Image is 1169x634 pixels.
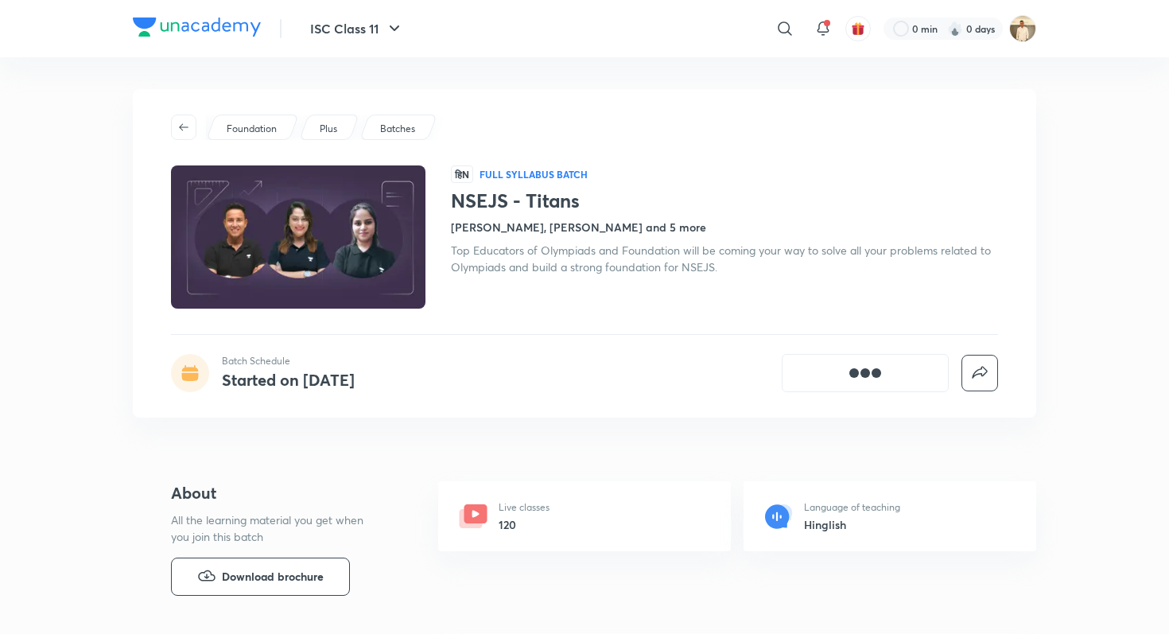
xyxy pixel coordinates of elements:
a: Plus [317,122,340,136]
a: Batches [378,122,418,136]
p: Language of teaching [804,500,900,515]
img: avatar [851,21,865,36]
p: All the learning material you get when you join this batch [171,511,376,545]
p: Batch Schedule [222,354,355,368]
img: Thumbnail [169,164,428,310]
h1: NSEJS - Titans [451,189,998,212]
p: Plus [320,122,337,136]
span: हिN [451,165,473,183]
a: Company Logo [133,18,261,41]
button: [object Object] [782,354,949,392]
span: Top Educators of Olympiads and Foundation will be coming your way to solve all your problems rela... [451,243,991,274]
h4: About [171,481,387,505]
h4: [PERSON_NAME], [PERSON_NAME] and 5 more [451,219,706,235]
a: Foundation [224,122,280,136]
p: Foundation [227,122,277,136]
img: Chandrakant Deshmukh [1009,15,1036,42]
h4: Started on [DATE] [222,369,355,391]
button: Download brochure [171,558,350,596]
p: Full Syllabus Batch [480,168,588,181]
p: Live classes [499,500,550,515]
p: Batches [380,122,415,136]
button: ISC Class 11 [301,13,414,45]
h6: 120 [499,516,550,533]
button: avatar [845,16,871,41]
img: streak [947,21,963,37]
span: Download brochure [222,568,324,585]
h6: Hinglish [804,516,900,533]
img: Company Logo [133,18,261,37]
